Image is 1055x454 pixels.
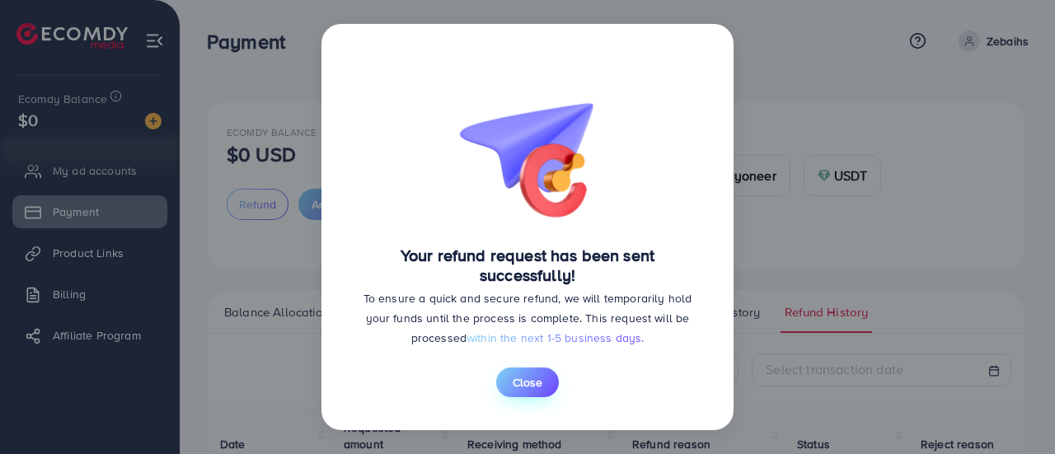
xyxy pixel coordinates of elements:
span: Close [513,374,542,391]
iframe: Chat [985,380,1043,442]
h4: Your refund request has been sent successfully! [354,246,701,285]
img: bg-request-refund-success.26ac5564.png [445,57,610,225]
span: within the next 1-5 business days. [467,330,644,346]
button: Close [496,367,559,397]
p: To ensure a quick and secure refund, we will temporarily hold your funds until the process is com... [354,288,701,348]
